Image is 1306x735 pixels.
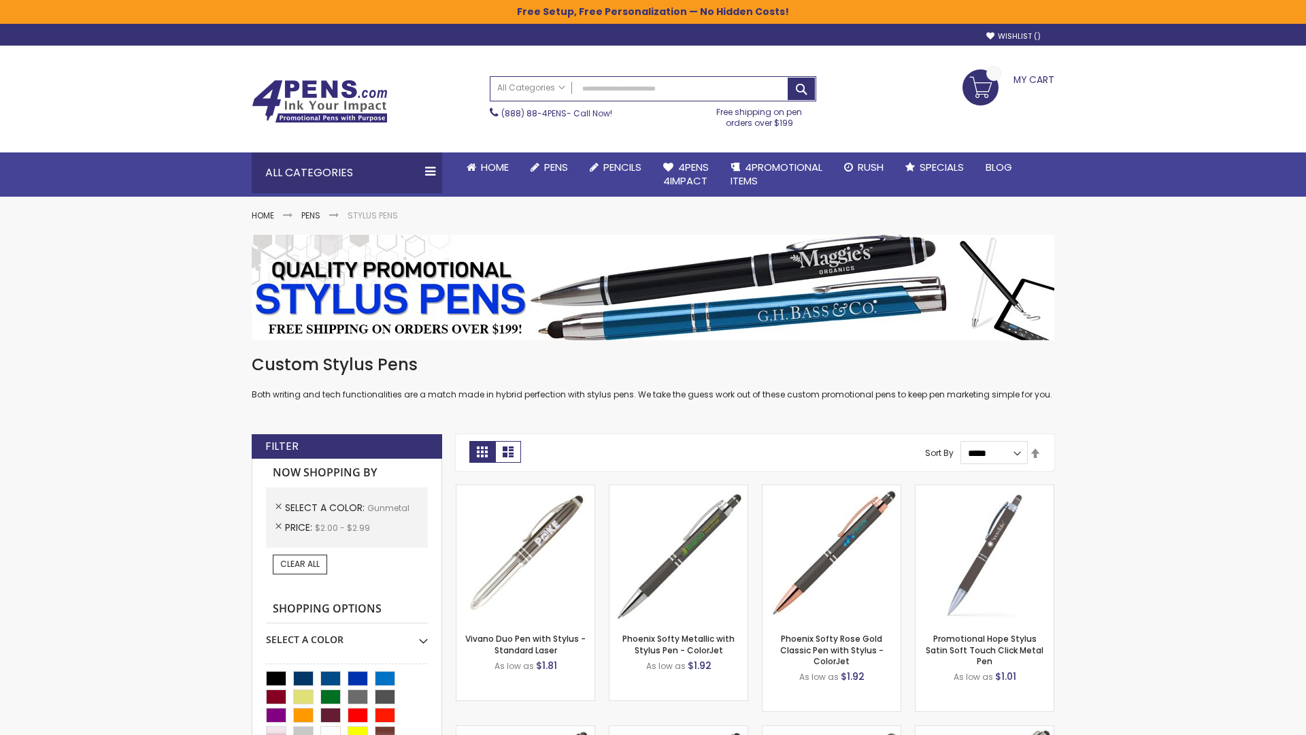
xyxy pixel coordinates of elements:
span: $1.81 [536,659,557,672]
a: Vivano Duo Pen with Stylus - Standard Laser-Gunmetal [456,485,595,496]
a: 4Pens4impact [652,152,720,197]
label: Sort By [925,447,954,459]
div: Select A Color [266,623,428,647]
a: All Categories [490,77,572,99]
span: Clear All [280,558,320,570]
span: $1.01 [995,670,1016,683]
a: Home [252,210,274,221]
strong: Filter [265,439,299,454]
a: Phoenix Softy Rose Gold Classic Pen with Stylus - ColorJet-Gunmetal [763,485,901,496]
a: Pens [301,210,320,221]
a: 4PROMOTIONALITEMS [720,152,833,197]
div: All Categories [252,152,442,193]
span: 4PROMOTIONAL ITEMS [731,160,822,188]
span: As low as [954,671,993,683]
a: Clear All [273,555,327,574]
img: 4Pens Custom Pens and Promotional Products [252,80,388,123]
span: Rush [858,160,884,174]
span: Blog [986,160,1012,174]
a: Vivano Duo Pen with Stylus - Standard Laser [465,633,586,655]
span: As low as [495,660,534,672]
img: Phoenix Softy Metallic with Stylus Pen - ColorJet-Gunmetal [609,485,748,623]
a: Promotional Hope Stylus Satin Soft Touch Click Metal Pen [926,633,1043,666]
div: Both writing and tech functionalities are a match made in hybrid perfection with stylus pens. We ... [252,354,1054,401]
a: Pens [520,152,579,182]
strong: Stylus Pens [348,210,398,221]
span: 4Pens 4impact [663,160,709,188]
span: Price [285,521,315,534]
a: Blog [975,152,1023,182]
a: Promotional Hope Stylus Satin Soft Touch Click Metal Pen-Gunmetal [916,485,1054,496]
span: Pencils [603,160,641,174]
a: Phoenix Softy Metallic with Stylus Pen - ColorJet [622,633,735,655]
span: Home [481,160,509,174]
span: $2.00 - $2.99 [315,522,370,534]
a: (888) 88-4PENS [501,108,567,119]
img: Promotional Hope Stylus Satin Soft Touch Click Metal Pen-Gunmetal [916,485,1054,623]
span: As low as [799,671,839,683]
span: All Categories [497,82,565,93]
span: Pens [544,160,568,174]
a: Rush [833,152,894,182]
a: Phoenix Softy Metallic with Stylus Pen - ColorJet-Gunmetal [609,485,748,496]
img: Stylus Pens [252,235,1054,340]
span: $1.92 [688,659,711,672]
a: Wishlist [986,31,1041,42]
span: As low as [646,660,686,672]
div: Free shipping on pen orders over $199 [703,101,817,129]
img: Vivano Duo Pen with Stylus - Standard Laser-Gunmetal [456,485,595,623]
a: Specials [894,152,975,182]
span: - Call Now! [501,108,612,119]
img: Phoenix Softy Rose Gold Classic Pen with Stylus - ColorJet-Gunmetal [763,485,901,623]
strong: Shopping Options [266,595,428,624]
a: Home [456,152,520,182]
a: Pencils [579,152,652,182]
span: Gunmetal [367,502,409,514]
strong: Now Shopping by [266,459,428,487]
span: Select A Color [285,501,367,514]
h1: Custom Stylus Pens [252,354,1054,376]
strong: Grid [469,441,495,463]
span: Specials [920,160,964,174]
span: $1.92 [841,670,865,683]
a: Phoenix Softy Rose Gold Classic Pen with Stylus - ColorJet [780,633,884,666]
